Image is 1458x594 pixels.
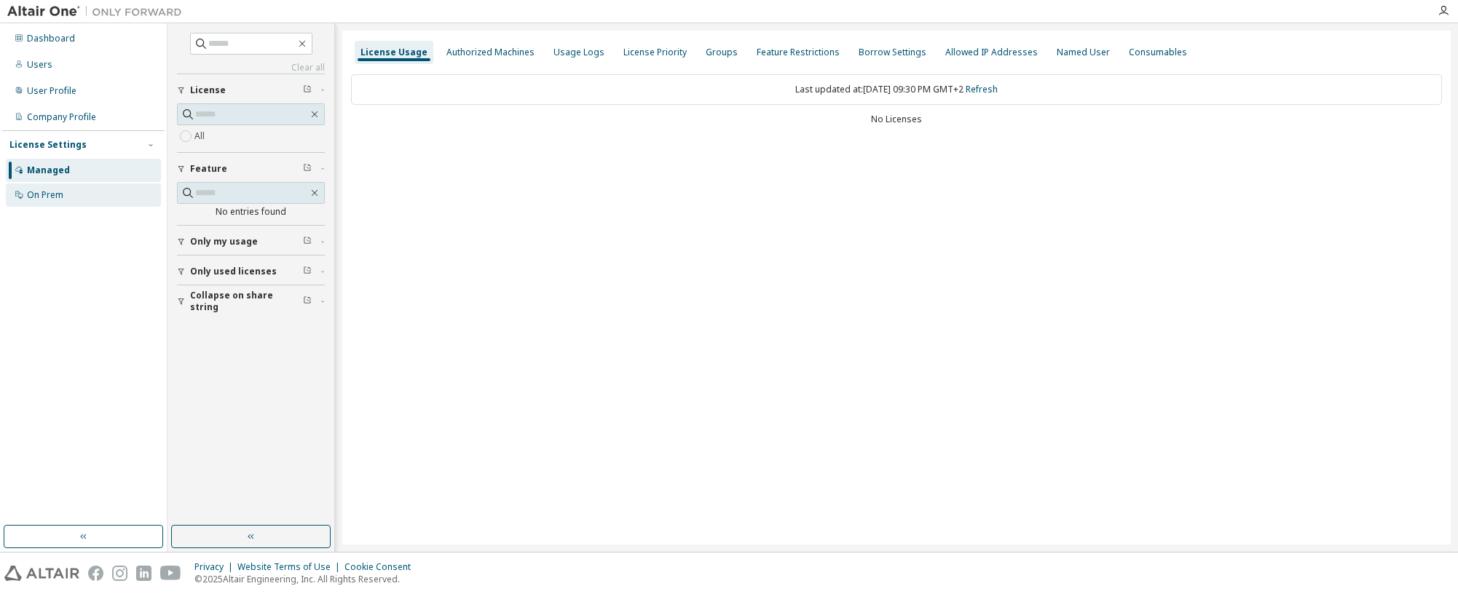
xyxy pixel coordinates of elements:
div: Managed [27,165,70,176]
div: Company Profile [27,111,96,123]
div: On Prem [27,189,63,201]
div: Users [27,59,52,71]
div: Cookie Consent [344,561,419,573]
div: Usage Logs [553,47,604,58]
span: Clear filter [303,163,312,175]
span: Clear filter [303,236,312,247]
a: Refresh [966,83,998,95]
span: Only my usage [190,236,258,247]
button: Collapse on share string [177,285,325,317]
div: Authorized Machines [446,47,535,58]
div: Groups [706,47,738,58]
button: License [177,74,325,106]
span: License [190,84,226,96]
div: Dashboard [27,33,75,44]
span: Feature [190,163,227,175]
div: No entries found [177,206,325,218]
div: No Licenses [351,114,1442,125]
div: Website Terms of Use [237,561,344,573]
span: Collapse on share string [190,290,303,313]
span: Only used licenses [190,266,277,277]
div: Borrow Settings [859,47,926,58]
div: Feature Restrictions [757,47,840,58]
img: linkedin.svg [136,566,151,581]
img: youtube.svg [160,566,181,581]
div: Consumables [1129,47,1187,58]
button: Feature [177,153,325,185]
div: Privacy [194,561,237,573]
span: Clear filter [303,84,312,96]
div: License Usage [360,47,427,58]
div: License Priority [623,47,687,58]
p: © 2025 Altair Engineering, Inc. All Rights Reserved. [194,573,419,585]
span: Clear filter [303,296,312,307]
div: Allowed IP Addresses [945,47,1038,58]
div: License Settings [9,139,87,151]
div: Named User [1057,47,1110,58]
button: Only used licenses [177,256,325,288]
img: instagram.svg [112,566,127,581]
button: Only my usage [177,226,325,258]
img: Altair One [7,4,189,19]
span: Clear filter [303,266,312,277]
img: altair_logo.svg [4,566,79,581]
div: Last updated at: [DATE] 09:30 PM GMT+2 [351,74,1442,105]
label: All [194,127,208,145]
a: Clear all [177,62,325,74]
div: User Profile [27,85,76,97]
img: facebook.svg [88,566,103,581]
